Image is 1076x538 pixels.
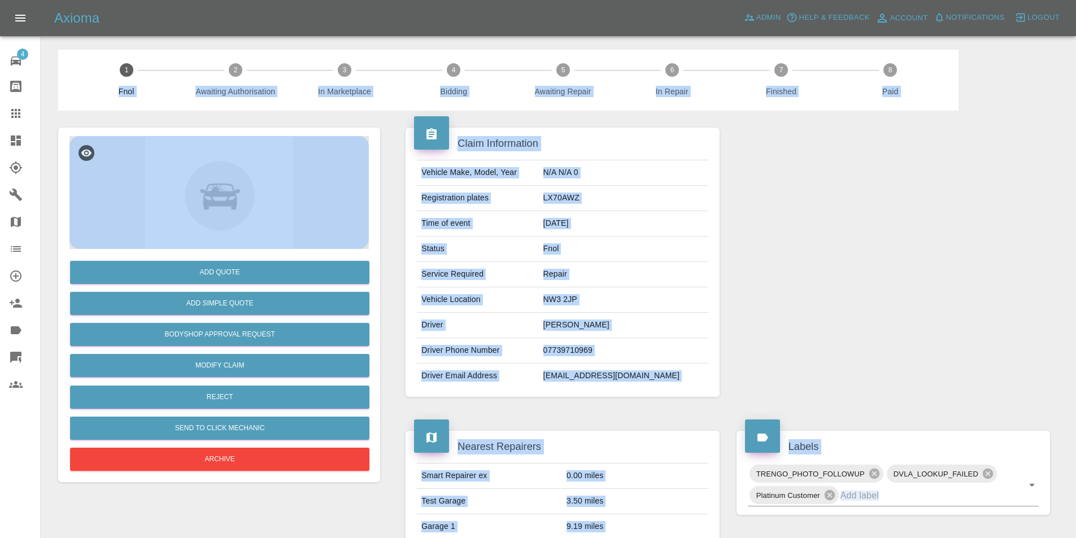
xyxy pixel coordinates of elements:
[234,66,238,74] text: 2
[70,417,369,440] button: Send to Click Mechanic
[670,66,674,74] text: 6
[539,186,708,211] td: LX70AWZ
[799,11,869,24] span: Help & Feedback
[1024,477,1040,493] button: Open
[1012,9,1062,27] button: Logout
[185,86,285,97] span: Awaiting Authorisation
[69,136,369,249] img: defaultCar-C0N0gyFo.png
[840,86,940,97] span: Paid
[840,487,1007,504] input: Add label
[745,439,1042,454] h4: Labels
[70,354,369,377] a: Modify Claim
[887,465,997,483] div: DVLA_LOOKUP_FAILED
[750,486,839,504] div: Platinum Customer
[417,211,538,237] td: Time of event
[7,5,34,32] button: Open drawer
[343,66,347,74] text: 3
[539,237,708,262] td: Fnol
[294,86,394,97] span: In Marketplace
[70,292,369,315] button: Add Simple Quote
[539,313,708,338] td: [PERSON_NAME]
[76,86,176,97] span: Fnol
[124,66,128,74] text: 1
[417,186,538,211] td: Registration plates
[783,9,872,27] button: Help & Feedback
[70,261,369,284] button: Add Quote
[887,467,985,480] span: DVLA_LOOKUP_FAILED
[539,287,708,313] td: NW3 2JP
[417,237,538,262] td: Status
[1027,11,1060,24] span: Logout
[414,439,711,454] h4: Nearest Repairers
[452,66,456,74] text: 4
[70,386,369,409] button: Reject
[750,465,883,483] div: TRENGO_PHOTO_FOLLOWUP
[539,364,708,388] td: [EMAIL_ADDRESS][DOMAIN_NAME]
[890,12,928,25] span: Account
[562,463,708,489] td: 0.00 miles
[562,489,708,514] td: 3.50 miles
[417,262,538,287] td: Service Required
[417,287,538,313] td: Vehicle Location
[539,160,708,186] td: N/A N/A 0
[622,86,722,97] span: In Repair
[417,364,538,388] td: Driver Email Address
[414,136,711,151] h4: Claim Information
[417,489,562,514] td: Test Garage
[404,86,504,97] span: Bidding
[417,338,538,364] td: Driver Phone Number
[513,86,613,97] span: Awaiting Repair
[731,86,831,97] span: Finished
[70,323,369,346] button: Bodyshop Approval Request
[888,66,892,74] text: 8
[417,463,562,489] td: Smart Repairer ex
[417,313,538,338] td: Driver
[70,448,369,471] button: Archive
[750,489,827,502] span: Platinum Customer
[54,9,99,27] h5: Axioma
[873,9,931,27] a: Account
[561,66,565,74] text: 5
[756,11,781,24] span: Admin
[539,211,708,237] td: [DATE]
[741,9,784,27] a: Admin
[17,49,28,60] span: 4
[750,467,872,480] span: TRENGO_PHOTO_FOLLOWUP
[779,66,783,74] text: 7
[539,338,708,364] td: 07739710969
[946,11,1005,24] span: Notifications
[417,160,538,186] td: Vehicle Make, Model, Year
[931,9,1008,27] button: Notifications
[539,262,708,287] td: Repair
